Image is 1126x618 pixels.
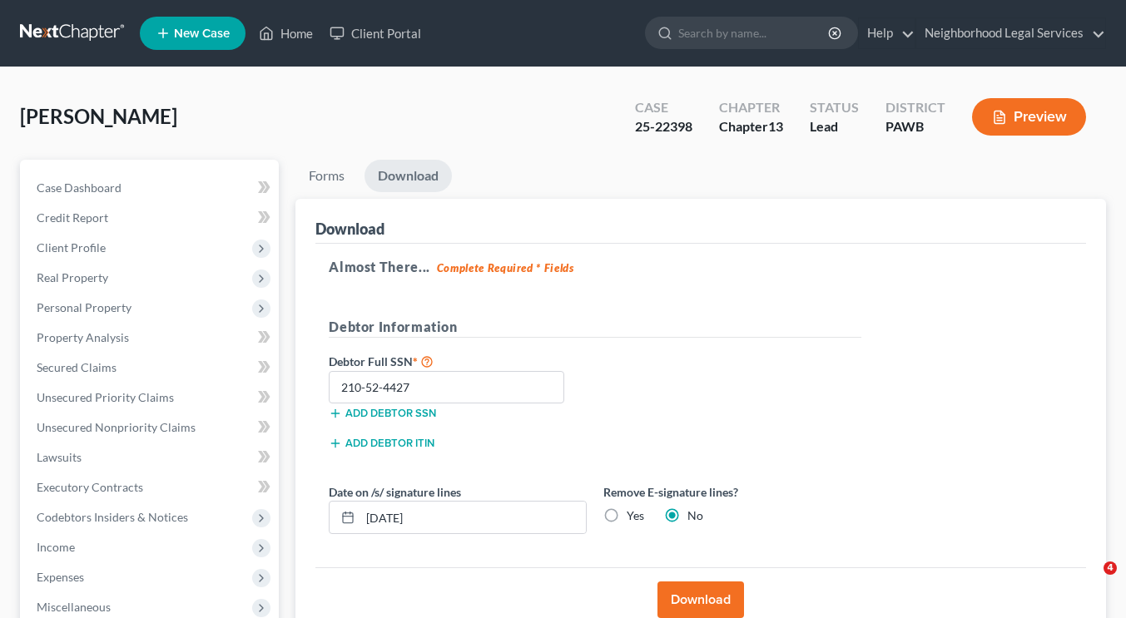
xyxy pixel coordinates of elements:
[315,219,384,239] div: Download
[23,203,279,233] a: Credit Report
[174,27,230,40] span: New Case
[37,240,106,255] span: Client Profile
[719,117,783,136] div: Chapter
[972,98,1086,136] button: Preview
[916,18,1105,48] a: Neighborhood Legal Services
[810,117,859,136] div: Lead
[37,570,84,584] span: Expenses
[37,300,131,314] span: Personal Property
[768,118,783,134] span: 13
[329,317,861,338] h5: Debtor Information
[37,390,174,404] span: Unsecured Priority Claims
[329,437,434,450] button: Add debtor ITIN
[329,483,461,501] label: Date on /s/ signature lines
[810,98,859,117] div: Status
[657,581,744,618] button: Download
[295,160,358,192] a: Forms
[20,104,177,128] span: [PERSON_NAME]
[365,160,452,192] a: Download
[885,117,945,136] div: PAWB
[37,480,143,494] span: Executory Contracts
[250,18,321,48] a: Home
[885,98,945,117] div: District
[23,353,279,383] a: Secured Claims
[23,472,279,502] a: Executory Contracts
[37,360,117,374] span: Secured Claims
[23,383,279,413] a: Unsecured Priority Claims
[23,173,279,203] a: Case Dashboard
[1104,561,1117,575] span: 4
[627,507,644,524] label: Yes
[437,261,574,274] strong: Complete Required * Fields
[603,483,861,501] label: Remove E-signature lines?
[859,18,915,48] a: Help
[23,413,279,442] a: Unsecured Nonpriority Claims
[23,442,279,472] a: Lawsuits
[23,323,279,353] a: Property Analysis
[37,600,111,614] span: Miscellaneous
[37,540,75,554] span: Income
[329,371,564,404] input: XXX-XX-XXXX
[687,507,703,524] label: No
[37,330,129,344] span: Property Analysis
[37,180,122,195] span: Case Dashboard
[37,210,108,225] span: Credit Report
[635,98,692,117] div: Case
[37,270,108,284] span: Real Property
[719,98,783,117] div: Chapter
[320,351,595,371] label: Debtor Full SSN
[360,502,586,533] input: MM/DD/YYYY
[37,450,82,464] span: Lawsuits
[635,117,692,136] div: 25-22398
[329,257,1073,277] h5: Almost There...
[37,420,196,434] span: Unsecured Nonpriority Claims
[1069,561,1109,601] iframe: Intercom live chat
[329,407,436,420] button: Add debtor SSN
[321,18,429,48] a: Client Portal
[678,17,831,48] input: Search by name...
[37,510,188,524] span: Codebtors Insiders & Notices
